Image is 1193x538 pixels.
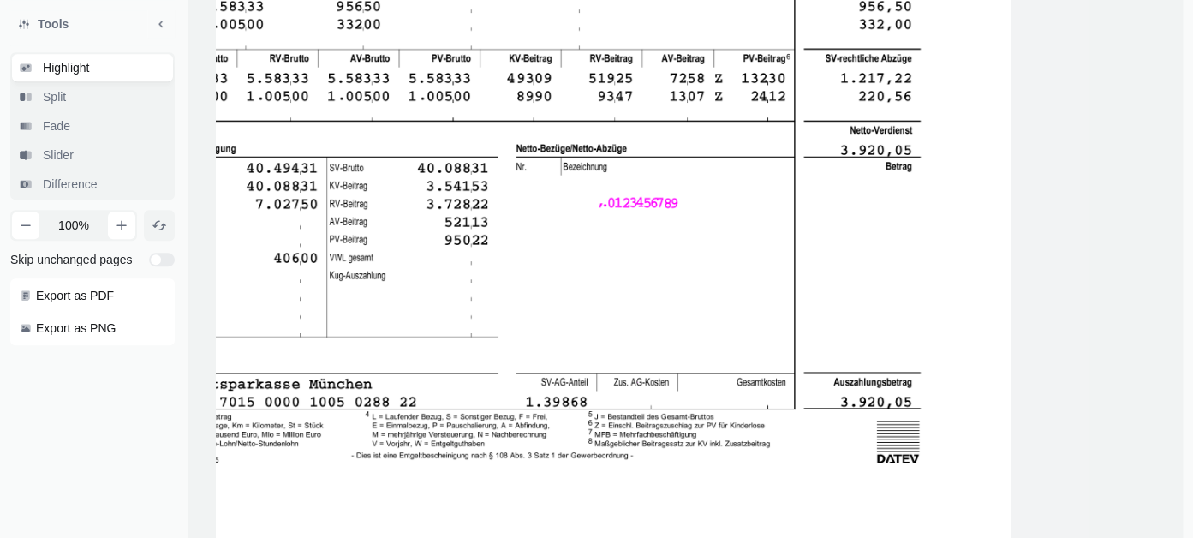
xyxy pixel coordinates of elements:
button: Export as PDF [12,280,173,311]
button: Highlight [12,54,173,81]
button: Fade [12,112,173,140]
button: Split [12,83,173,111]
span: Export as PNG [36,320,116,337]
span: Tools [34,15,72,33]
span: Fade [39,117,74,134]
button: Difference [12,170,173,198]
span: Export as PDF [36,287,114,304]
span: Slider [39,146,77,164]
span: 100 % [39,217,108,234]
button: Export as PNG [12,313,173,344]
button: Minimize sidebar [147,10,175,38]
span: Difference [39,176,101,193]
span: Split [39,88,69,105]
button: Slider [12,141,173,169]
span: Highlight [39,59,92,76]
span: Skip unchanged pages [10,251,142,268]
